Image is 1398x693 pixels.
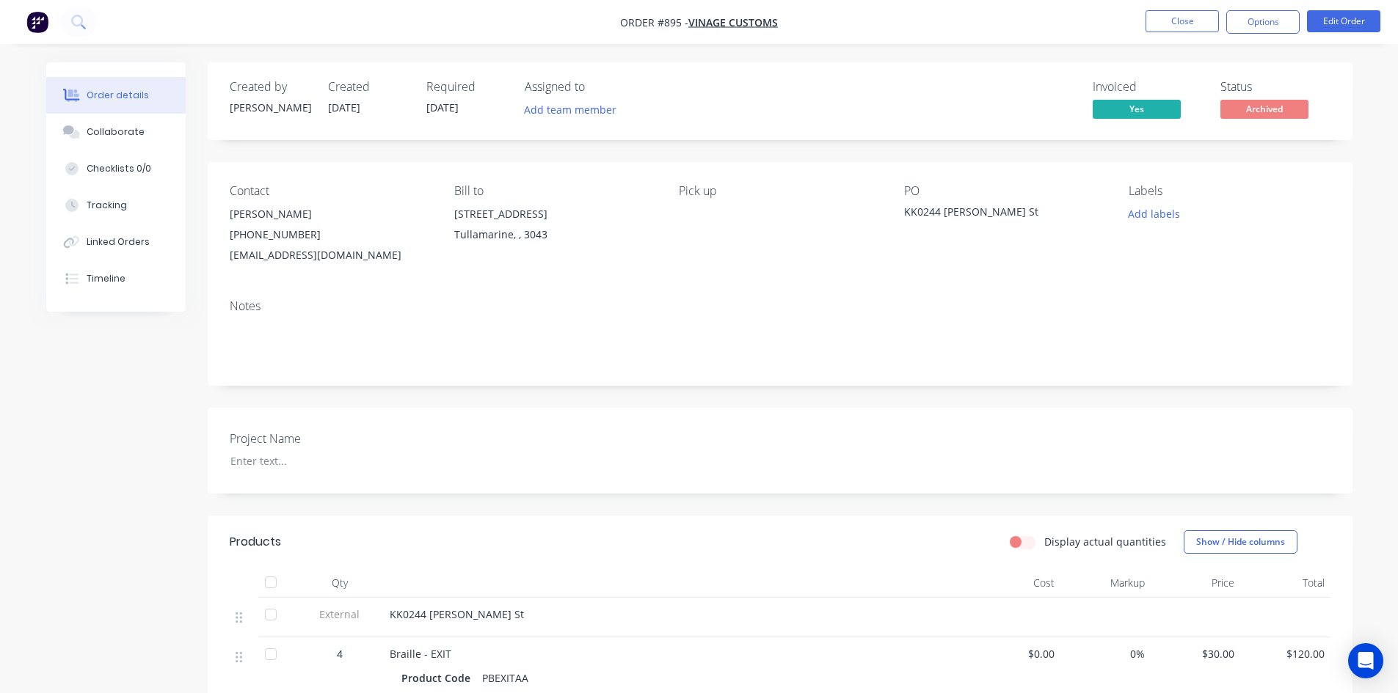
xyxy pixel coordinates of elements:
[1226,10,1300,34] button: Options
[1129,184,1330,198] div: Labels
[1348,643,1383,678] div: Open Intercom Messenger
[26,11,48,33] img: Factory
[87,235,150,249] div: Linked Orders
[401,667,476,689] div: Product Code
[302,606,378,622] span: External
[454,224,655,245] div: Tullamarine, , 3043
[688,15,778,29] a: Vinage Customs
[230,204,431,265] div: [PERSON_NAME][PHONE_NUMBER][EMAIL_ADDRESS][DOMAIN_NAME]
[46,114,186,150] button: Collaborate
[1093,80,1203,94] div: Invoiced
[87,272,125,285] div: Timeline
[46,224,186,260] button: Linked Orders
[1060,568,1151,598] div: Markup
[679,184,880,198] div: Pick up
[904,204,1088,224] div: KK0244 [PERSON_NAME] St
[1146,10,1219,32] button: Close
[390,607,524,621] span: KK0244 [PERSON_NAME] St
[87,162,151,175] div: Checklists 0/0
[1240,568,1330,598] div: Total
[46,77,186,114] button: Order details
[230,430,413,447] label: Project Name
[46,187,186,224] button: Tracking
[1184,530,1297,554] button: Show / Hide columns
[230,100,310,115] div: [PERSON_NAME]
[1246,646,1325,661] span: $120.00
[1066,646,1145,661] span: 0%
[230,299,1330,313] div: Notes
[1220,80,1330,94] div: Status
[426,100,459,114] span: [DATE]
[525,100,625,120] button: Add team member
[426,80,507,94] div: Required
[390,647,451,661] span: Braille - EXIT
[516,100,624,120] button: Add team member
[454,204,655,251] div: [STREET_ADDRESS]Tullamarine, , 3043
[476,667,534,689] div: PBEXITAA
[230,204,431,224] div: [PERSON_NAME]
[230,184,431,198] div: Contact
[46,150,186,187] button: Checklists 0/0
[230,245,431,265] div: [EMAIL_ADDRESS][DOMAIN_NAME]
[971,568,1061,598] div: Cost
[230,224,431,245] div: [PHONE_NUMBER]
[1093,100,1181,118] span: Yes
[87,89,149,102] div: Order details
[328,100,360,114] span: [DATE]
[46,260,186,297] button: Timeline
[1157,646,1235,661] span: $30.00
[454,184,655,198] div: Bill to
[230,80,310,94] div: Created by
[1044,534,1166,549] label: Display actual quantities
[87,125,145,139] div: Collaborate
[525,80,671,94] div: Assigned to
[1121,204,1188,224] button: Add labels
[454,204,655,224] div: [STREET_ADDRESS]
[328,80,409,94] div: Created
[620,15,688,29] span: Order #895 -
[230,533,281,551] div: Products
[296,568,384,598] div: Qty
[337,646,343,661] span: 4
[87,199,127,212] div: Tracking
[977,646,1055,661] span: $0.00
[1220,100,1308,118] span: Archived
[904,184,1105,198] div: PO
[1151,568,1241,598] div: Price
[1307,10,1380,32] button: Edit Order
